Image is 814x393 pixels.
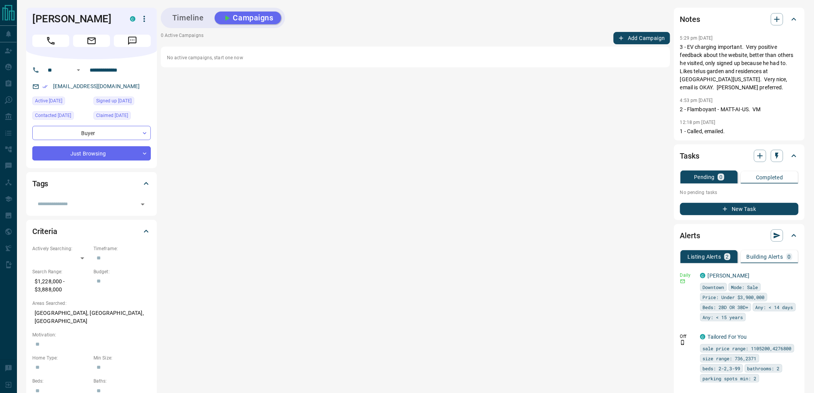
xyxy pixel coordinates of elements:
[35,112,71,119] span: Contacted [DATE]
[680,272,696,279] p: Daily
[703,345,792,352] span: sale price range: 1105200,4276800
[700,273,706,278] div: condos.ca
[73,35,110,47] span: Email
[788,254,791,259] p: 0
[680,226,799,245] div: Alerts
[96,97,132,105] span: Signed up [DATE]
[32,97,90,107] div: Wed Sep 10 2025
[215,12,281,24] button: Campaigns
[680,98,713,103] p: 4:53 pm [DATE]
[726,254,729,259] p: 2
[32,225,57,237] h2: Criteria
[680,333,696,340] p: Off
[756,303,793,311] span: Any: < 14 days
[114,35,151,47] span: Message
[93,268,151,275] p: Budget:
[93,378,151,385] p: Baths:
[680,279,686,284] svg: Email
[703,355,757,362] span: size range: 736,2371
[688,254,721,259] p: Listing Alerts
[93,111,151,122] div: Tue Sep 09 2025
[680,43,799,92] p: 3 - EV charging important. Very positive feedback about the website, better than others he visite...
[165,12,212,24] button: Timeline
[32,174,151,193] div: Tags
[680,13,700,25] h2: Notes
[32,275,90,296] p: $1,228,000 - $3,888,000
[32,111,90,122] div: Tue Sep 09 2025
[96,112,128,119] span: Claimed [DATE]
[703,293,765,301] span: Price: Under $3,900,000
[703,283,724,291] span: Downtown
[32,307,151,328] p: [GEOGRAPHIC_DATA], [GEOGRAPHIC_DATA], [GEOGRAPHIC_DATA]
[35,97,62,105] span: Active [DATE]
[32,300,151,307] p: Areas Searched:
[93,97,151,107] div: Mon Sep 08 2025
[32,177,48,190] h2: Tags
[680,120,716,125] p: 12:18 pm [DATE]
[161,32,203,44] p: 0 Active Campaigns
[703,313,743,321] span: Any: < 15 years
[93,355,151,361] p: Min Size:
[137,199,148,210] button: Open
[680,127,799,135] p: 1 - Called, emailed.
[32,35,69,47] span: Call
[700,334,706,339] div: condos.ca
[32,126,151,140] div: Buyer
[756,175,783,180] p: Completed
[74,65,83,75] button: Open
[32,355,90,361] p: Home Type:
[680,10,799,28] div: Notes
[747,254,783,259] p: Building Alerts
[32,331,151,338] p: Motivation:
[32,268,90,275] p: Search Range:
[680,35,713,41] p: 5:29 pm [DATE]
[42,84,48,89] svg: Email Verified
[703,303,749,311] span: Beds: 2BD OR 3BD+
[32,245,90,252] p: Actively Searching:
[93,245,151,252] p: Timeframe:
[32,222,151,241] div: Criteria
[53,83,140,89] a: [EMAIL_ADDRESS][DOMAIN_NAME]
[614,32,670,44] button: Add Campaign
[708,334,747,340] a: Tailored For You
[680,229,700,242] h2: Alerts
[731,283,758,291] span: Mode: Sale
[708,273,750,279] a: [PERSON_NAME]
[32,378,90,385] p: Beds:
[680,187,799,198] p: No pending tasks
[130,16,135,22] div: condos.ca
[680,150,699,162] h2: Tasks
[680,105,799,114] p: 2 - Flamboyant - MATT-AI-US. VM
[32,146,151,161] div: Just Browsing
[167,54,664,61] p: No active campaigns, start one now
[719,174,722,180] p: 0
[680,203,799,215] button: New Task
[680,147,799,165] div: Tasks
[680,340,686,345] svg: Push Notification Only
[694,174,715,180] p: Pending
[32,13,118,25] h1: [PERSON_NAME]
